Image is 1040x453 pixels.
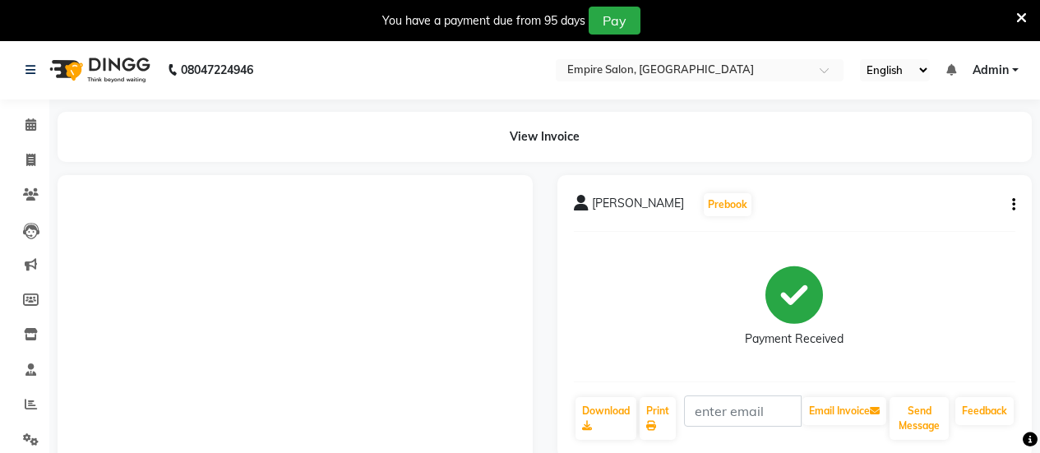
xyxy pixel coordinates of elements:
[802,397,886,425] button: Email Invoice
[58,112,1032,162] div: View Invoice
[955,397,1014,425] a: Feedback
[181,47,253,93] b: 08047224946
[640,397,676,440] a: Print
[575,397,636,440] a: Download
[589,7,640,35] button: Pay
[382,12,585,30] div: You have a payment due from 95 days
[592,195,684,218] span: [PERSON_NAME]
[745,331,844,348] div: Payment Received
[42,47,155,93] img: logo
[890,397,949,440] button: Send Message
[973,62,1009,79] span: Admin
[704,193,751,216] button: Prebook
[684,395,802,427] input: enter email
